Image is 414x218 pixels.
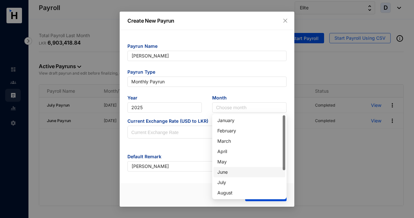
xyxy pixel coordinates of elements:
[213,157,285,167] div: May
[131,103,198,112] span: 2025
[127,43,287,51] span: Payrun Name
[213,115,285,126] div: January
[213,146,285,157] div: April
[217,169,281,176] div: June
[213,126,285,136] div: February
[217,148,281,155] div: April
[127,51,287,61] input: Eg: November Payrun
[127,153,287,161] span: Default Remark
[217,138,281,145] div: March
[212,95,287,102] span: Month
[282,17,289,24] button: Close
[131,77,283,87] span: Monthly Payrun
[127,17,287,25] p: Create New Payrun
[213,167,285,177] div: June
[213,188,285,198] div: August
[127,95,202,102] span: Year
[127,118,287,126] span: Current Exchange Rate (USD to LKR)
[128,126,286,139] input: Current Exchange Rate
[217,158,281,165] div: May
[283,18,288,23] span: close
[127,161,287,171] input: Eg: Salary November
[217,179,281,186] div: July
[127,69,287,77] span: Payrun Type
[217,189,281,196] div: August
[217,127,281,134] div: February
[213,177,285,188] div: July
[217,117,281,124] div: January
[213,136,285,146] div: March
